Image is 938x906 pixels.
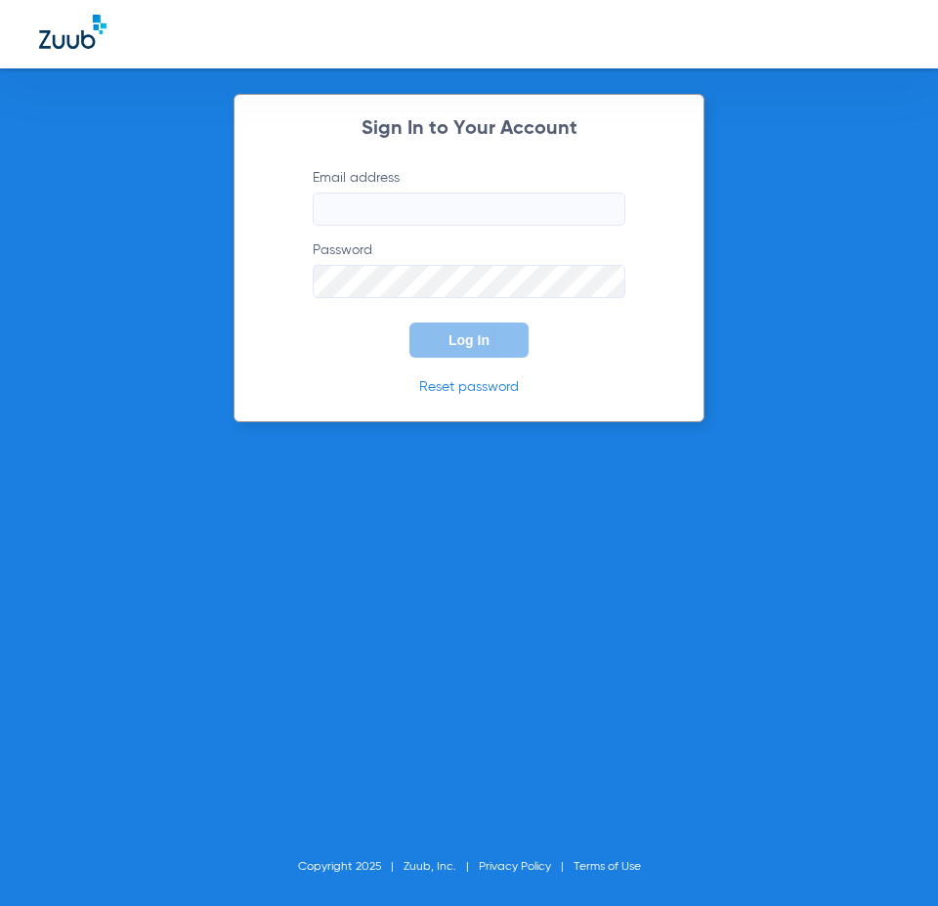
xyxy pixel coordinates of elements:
[313,168,625,226] label: Email address
[313,193,625,226] input: Email address
[409,323,529,358] button: Log In
[39,15,107,49] img: Zuub Logo
[419,380,519,394] a: Reset password
[283,119,655,139] h2: Sign In to Your Account
[404,857,479,877] li: Zuub, Inc.
[313,240,625,298] label: Password
[448,332,490,348] span: Log In
[479,861,551,873] a: Privacy Policy
[840,812,938,906] iframe: Chat Widget
[298,857,404,877] li: Copyright 2025
[574,861,641,873] a: Terms of Use
[313,265,625,298] input: Password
